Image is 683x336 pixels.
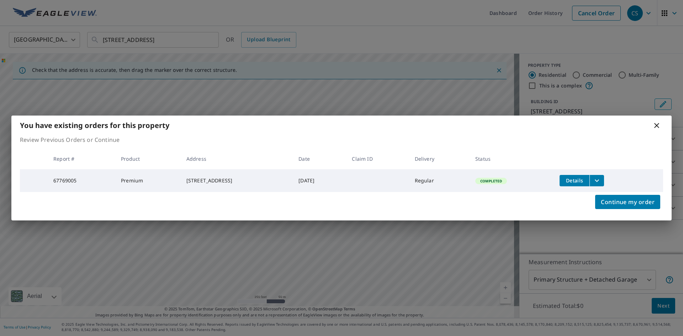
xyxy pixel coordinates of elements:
td: Premium [115,169,181,192]
button: filesDropdownBtn-67769005 [589,175,604,186]
span: Completed [476,178,506,183]
td: [DATE] [293,169,346,192]
span: Continue my order [601,197,655,207]
th: Report # [48,148,115,169]
td: 67769005 [48,169,115,192]
span: Details [564,177,585,184]
button: Continue my order [595,195,660,209]
th: Address [181,148,293,169]
th: Status [470,148,554,169]
div: [STREET_ADDRESS] [186,177,287,184]
th: Product [115,148,181,169]
th: Delivery [409,148,470,169]
th: Claim ID [346,148,409,169]
p: Review Previous Orders or Continue [20,135,663,144]
td: Regular [409,169,470,192]
b: You have existing orders for this property [20,121,169,130]
button: detailsBtn-67769005 [560,175,589,186]
th: Date [293,148,346,169]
